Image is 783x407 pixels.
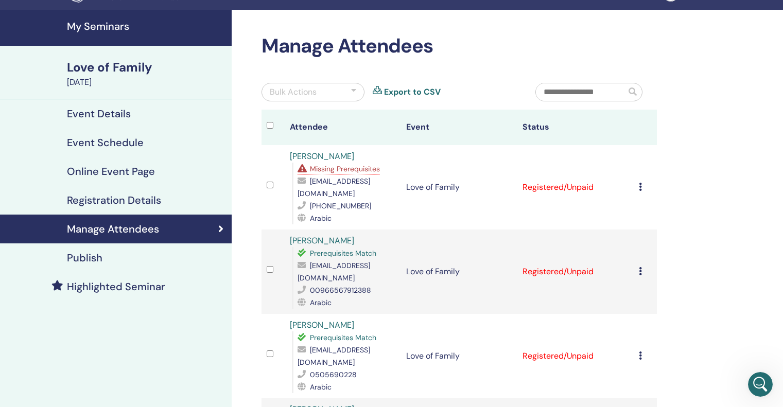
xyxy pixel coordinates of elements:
button: Upload attachment [49,320,57,328]
span: [EMAIL_ADDRESS][DOMAIN_NAME] [298,345,370,367]
div: [DATE] [67,76,225,89]
iframe: Intercom live chat [748,372,773,397]
div: Talk to a person 👤 [121,232,189,242]
div: Operator • 1h ago [16,291,74,297]
th: Event [401,110,517,145]
h4: Online Event Page [67,165,155,178]
span: [PHONE_NUMBER] [310,201,371,210]
button: Send a message… [177,316,193,332]
span: Prerequisites Match [310,333,376,342]
span: Prerequisites Match [310,249,376,258]
button: Home [161,4,181,24]
button: Gif picker [32,320,41,328]
div: Operator says… [8,185,198,225]
button: Emoji picker [16,320,24,328]
a: [PERSON_NAME] [290,320,354,330]
h4: Publish [67,252,102,264]
h4: Event Schedule [67,136,144,149]
div: Profile image for ThetaHealing [29,6,46,22]
div: If you are receiving an error message when attempting to download your certificate, there is a te... [8,20,169,184]
a: Love of Family[DATE] [61,59,232,89]
td: Love of Family [401,145,517,229]
span: [EMAIL_ADDRESS][DOMAIN_NAME] [298,176,370,198]
span: Arabic [310,214,332,223]
div: Operator says… [8,20,198,185]
h4: Manage Attendees [67,223,159,235]
div: ThetaHealing Support Team [16,167,161,178]
span: 00966567912388 [310,286,371,295]
a: [PERSON_NAME] [290,235,354,246]
th: Attendee [285,110,401,145]
div: Operator says… [8,256,198,311]
span: Arabic [310,298,332,307]
div: Did that answer help, or are you looking for something else? [16,191,161,211]
span: Arabic [310,382,332,392]
div: Sure thing! ThetaHealing typically replies in under 1h.Operator • 1h ago [8,256,169,289]
td: Love of Family [401,229,517,314]
h4: Highlighted Seminar [67,280,165,293]
td: Love of Family [401,314,517,398]
p: Within an hour [58,13,108,23]
button: go back [7,4,26,24]
h4: Event Details [67,108,131,120]
div: Bulk Actions [270,86,317,98]
div: Did that answer help, or are you looking for something else? [8,185,169,217]
div: zainab says… [8,225,198,256]
div: Talk to a person 👤 [113,225,198,248]
span: 0505690228 [310,370,357,379]
div: Thank you for your patience, [16,152,161,163]
div: Love of Family [67,59,225,76]
div: Sure thing! ThetaHealing typically replies in under 1h. [16,262,161,282]
button: Start recording [65,320,74,328]
span: [EMAIL_ADDRESS][DOMAIN_NAME] [298,261,370,282]
h2: Manage Attendees [262,34,657,58]
h1: ThetaHealing [50,5,104,13]
div: Close [181,4,199,23]
div: If you are receiving an error message when attempting to download your certificate, there is a te... [16,26,161,147]
a: Export to CSV [384,86,441,98]
a: [PERSON_NAME] [290,151,354,162]
h4: My Seminars [67,20,225,32]
span: Missing Prerequisites [310,164,380,173]
h4: Registration Details [67,194,161,206]
textarea: Message… [9,298,197,316]
th: Status [517,110,634,145]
